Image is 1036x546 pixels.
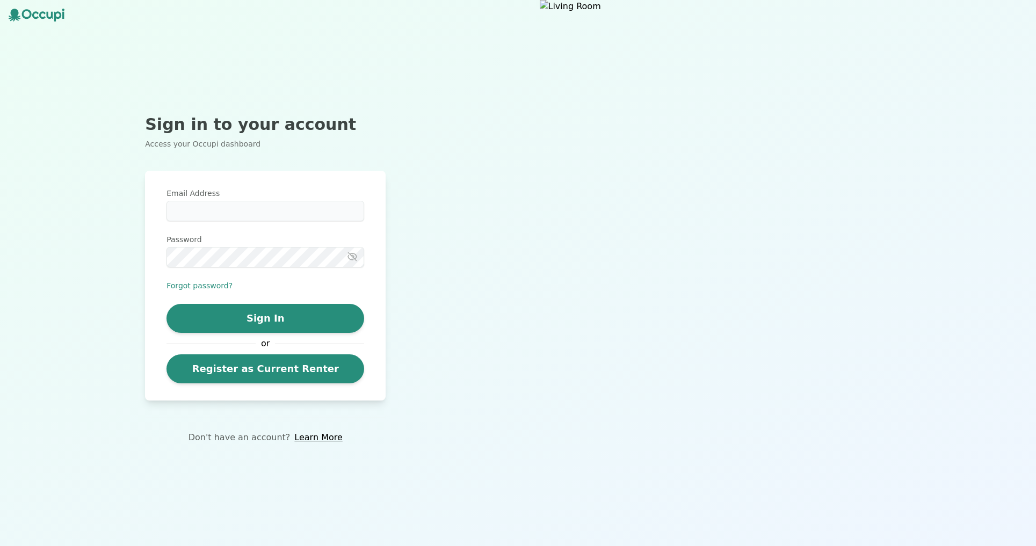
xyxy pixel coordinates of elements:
button: Forgot password? [166,280,233,291]
h2: Sign in to your account [145,115,386,134]
label: Password [166,234,364,245]
span: or [256,337,275,350]
p: Don't have an account? [189,431,291,444]
p: Access your Occupi dashboard [145,139,386,149]
button: Sign In [166,304,364,333]
a: Learn More [294,431,342,444]
label: Email Address [166,188,364,199]
a: Register as Current Renter [166,354,364,383]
